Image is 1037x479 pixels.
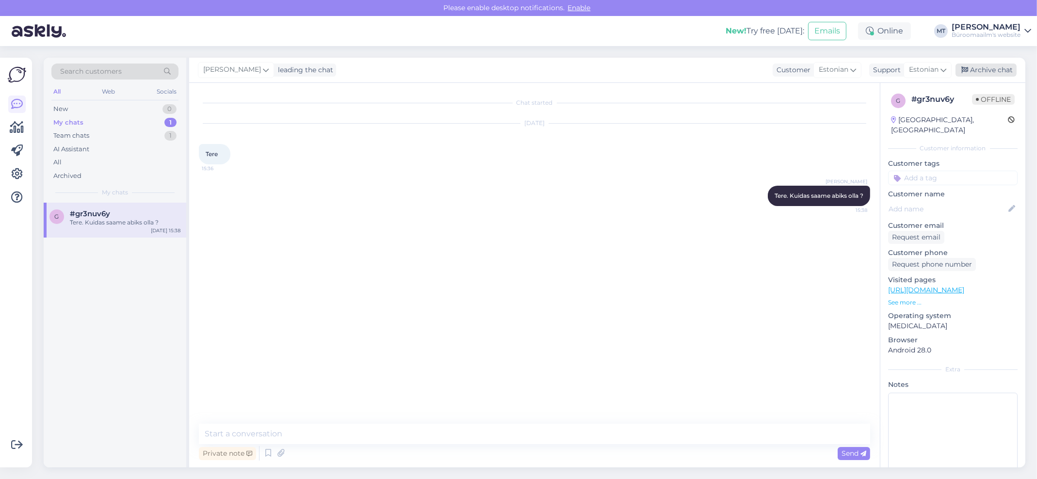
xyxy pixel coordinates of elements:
div: Chat started [199,98,870,107]
p: Customer tags [888,159,1018,169]
div: MT [934,24,948,38]
div: Online [858,22,911,40]
span: Estonian [909,64,939,75]
div: New [53,104,68,114]
div: Request phone number [888,258,976,271]
p: See more ... [888,298,1018,307]
span: #gr3nuv6y [70,209,110,218]
div: Team chats [53,131,89,141]
span: g [55,213,59,220]
input: Add name [889,204,1006,214]
div: Büroomaailm's website [952,31,1021,39]
img: Askly Logo [8,65,26,84]
div: Private note [199,447,256,460]
p: Customer name [888,189,1018,199]
div: Try free [DATE]: [726,25,804,37]
div: # gr3nuv6y [911,94,972,105]
div: leading the chat [274,65,333,75]
div: Customer information [888,144,1018,153]
span: 15:36 [202,165,238,172]
div: [DATE] [199,119,870,128]
span: Offline [972,94,1015,105]
div: Web [100,85,117,98]
div: Customer [773,65,810,75]
p: Browser [888,335,1018,345]
p: Notes [888,380,1018,390]
span: [PERSON_NAME] [203,64,261,75]
div: [GEOGRAPHIC_DATA], [GEOGRAPHIC_DATA] [891,115,1008,135]
div: Socials [155,85,178,98]
div: [DATE] 15:38 [151,227,180,234]
div: All [51,85,63,98]
div: 0 [162,104,177,114]
span: 15:38 [831,207,867,214]
span: [PERSON_NAME] [826,178,867,185]
div: Extra [888,365,1018,374]
span: Tere [206,150,218,158]
div: [PERSON_NAME] [952,23,1021,31]
div: Request email [888,231,944,244]
div: Archive chat [956,64,1017,77]
p: Operating system [888,311,1018,321]
div: AI Assistant [53,144,89,154]
div: Support [869,65,901,75]
div: Archived [53,171,81,181]
p: Visited pages [888,275,1018,285]
span: My chats [102,188,128,197]
span: Enable [565,3,594,12]
button: Emails [808,22,846,40]
span: Send [842,449,866,458]
span: g [896,97,901,104]
p: Customer phone [888,248,1018,258]
p: Android 28.0 [888,345,1018,355]
div: All [53,158,62,167]
a: [PERSON_NAME]Büroomaailm's website [952,23,1031,39]
div: 1 [164,131,177,141]
div: Tere. Kuidas saame abiks olla ? [70,218,180,227]
p: [MEDICAL_DATA] [888,321,1018,331]
span: Estonian [819,64,848,75]
div: My chats [53,118,83,128]
a: [URL][DOMAIN_NAME] [888,286,964,294]
input: Add a tag [888,171,1018,185]
b: New! [726,26,746,35]
p: Customer email [888,221,1018,231]
div: 1 [164,118,177,128]
span: Search customers [60,66,122,77]
span: Tere. Kuidas saame abiks olla ? [775,192,863,199]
